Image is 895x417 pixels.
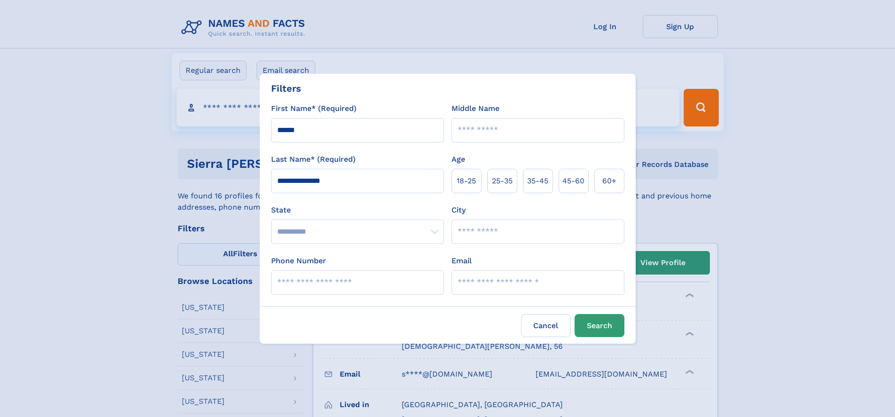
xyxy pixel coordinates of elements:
[451,255,472,267] label: Email
[271,81,301,95] div: Filters
[271,103,357,114] label: First Name* (Required)
[602,175,616,187] span: 60+
[451,205,466,216] label: City
[271,205,444,216] label: State
[562,175,584,187] span: 45‑60
[521,314,571,337] label: Cancel
[575,314,624,337] button: Search
[492,175,513,187] span: 25‑35
[271,154,356,165] label: Last Name* (Required)
[451,103,499,114] label: Middle Name
[527,175,548,187] span: 35‑45
[457,175,476,187] span: 18‑25
[451,154,465,165] label: Age
[271,255,326,267] label: Phone Number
